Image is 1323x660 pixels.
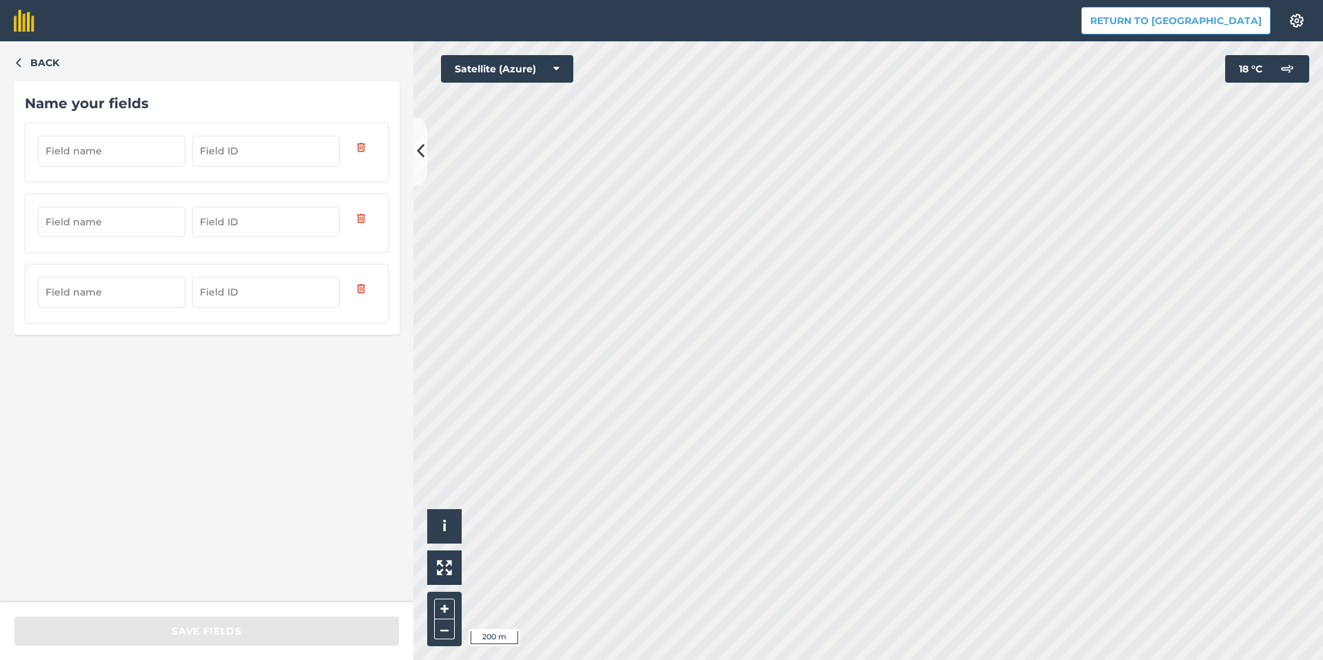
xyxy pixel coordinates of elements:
[1289,14,1305,28] img: A cog icon
[442,517,447,535] span: i
[1273,55,1301,83] img: svg+xml;base64,PD94bWwgdmVyc2lvbj0iMS4wIiBlbmNvZGluZz0idXRmLTgiPz4KPCEtLSBHZW5lcmF0b3I6IEFkb2JlIE...
[437,560,452,575] img: Four arrows, one pointing top left, one top right, one bottom right and the last bottom left
[192,277,340,307] input: Field ID
[434,619,455,639] button: –
[14,10,34,32] img: fieldmargin Logo
[14,55,59,70] button: Back
[1081,7,1271,34] button: Return to [GEOGRAPHIC_DATA]
[434,599,455,619] button: +
[427,509,462,544] button: i
[192,136,340,166] input: Field ID
[1239,55,1262,83] span: 18 ° C
[441,55,573,83] button: Satellite (Azure)
[25,92,389,114] div: Name your fields
[38,207,185,237] input: Field name
[14,616,400,646] button: Save fields
[38,277,185,307] input: Field name
[38,136,185,166] input: Field name
[30,55,59,70] span: Back
[1225,55,1309,83] button: 18 °C
[192,207,340,237] input: Field ID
